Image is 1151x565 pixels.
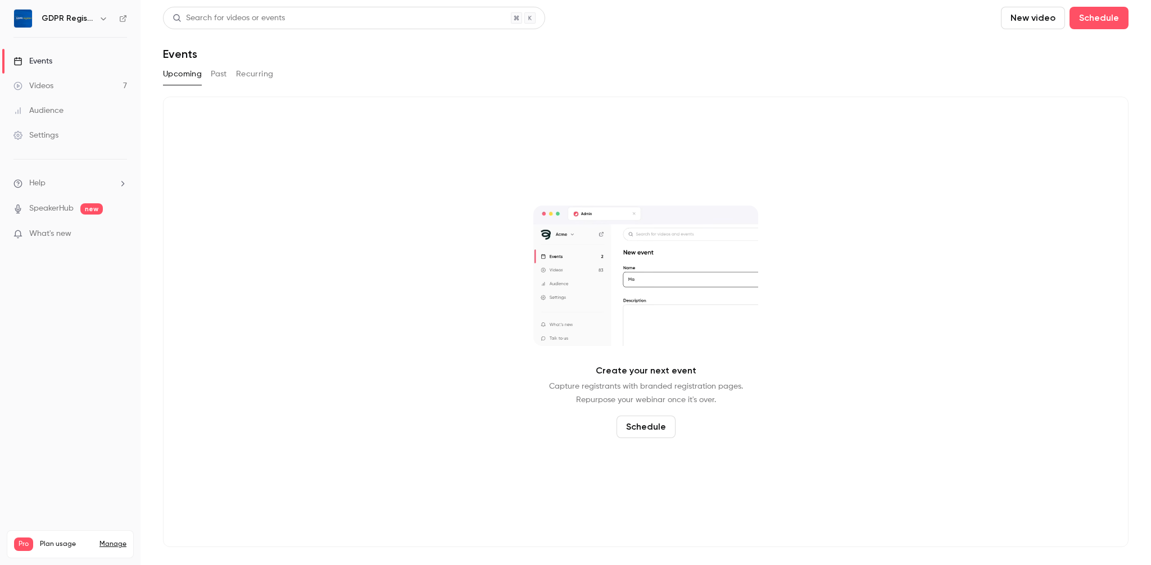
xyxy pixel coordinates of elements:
span: Pro [14,537,33,551]
span: Plan usage [40,540,93,549]
span: Help [29,177,46,189]
a: Manage [99,540,126,549]
iframe: Noticeable Trigger [114,229,127,239]
button: New video [1001,7,1065,29]
li: help-dropdown-opener [13,177,127,189]
button: Schedule [617,416,676,438]
div: Settings [13,130,58,141]
span: new [80,203,103,215]
h6: GDPR Register [42,13,94,24]
a: SpeakerHub [29,203,74,215]
div: Events [13,56,52,67]
div: Audience [13,105,64,116]
span: What's new [29,228,71,240]
button: Past [211,65,227,83]
button: Upcoming [163,65,202,83]
h1: Events [163,47,197,61]
button: Schedule [1070,7,1129,29]
img: GDPR Register [14,10,32,28]
p: Create your next event [596,364,696,377]
p: Capture registrants with branded registration pages. Repurpose your webinar once it's over. [549,380,743,407]
div: Search for videos or events [173,12,285,24]
div: Videos [13,80,53,92]
button: Recurring [236,65,274,83]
